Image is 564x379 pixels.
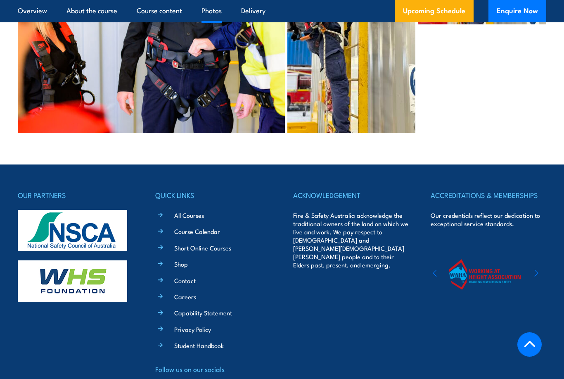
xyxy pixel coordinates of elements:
p: Our credentials reflect our dedication to exceptional service standards. [431,211,546,228]
h4: Follow us on our socials [155,363,271,375]
a: Student Handbook [174,341,224,350]
a: Course Calendar [174,227,220,236]
img: WAHA Working at height association – view FSAs working at height courses [448,259,521,290]
h4: OUR PARTNERS [18,189,133,201]
a: Careers [174,292,196,301]
a: Short Online Courses [174,243,231,252]
h4: QUICK LINKS [155,189,271,201]
h4: ACKNOWLEDGEMENT [293,189,409,201]
a: Shop [174,260,188,268]
h4: ACCREDITATIONS & MEMBERSHIPS [431,189,546,201]
a: Contact [174,276,196,285]
img: nsca-logo-footer [18,210,127,251]
p: Fire & Safety Australia acknowledge the traditional owners of the land on which we live and work.... [293,211,409,269]
a: Capability Statement [174,308,232,317]
a: Privacy Policy [174,325,211,334]
img: whs-logo-footer [18,260,127,302]
a: All Courses [174,211,204,219]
